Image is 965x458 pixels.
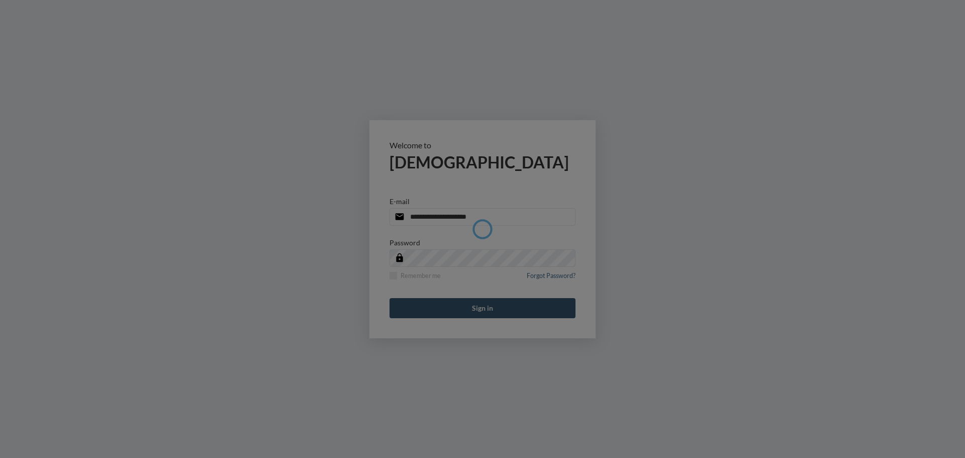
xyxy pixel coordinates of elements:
p: Password [390,238,420,247]
button: Sign in [390,298,575,318]
p: Welcome to [390,140,575,150]
h2: [DEMOGRAPHIC_DATA] [390,152,575,172]
label: Remember me [390,272,441,280]
a: Forgot Password? [527,272,575,286]
p: E-mail [390,197,410,206]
